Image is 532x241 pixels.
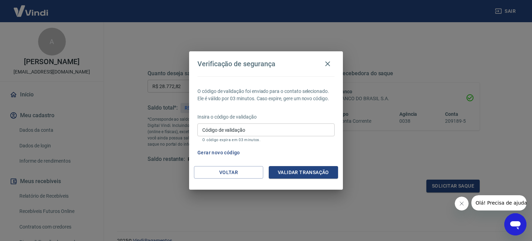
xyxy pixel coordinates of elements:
button: Gerar novo código [195,146,243,159]
iframe: Fechar mensagem [455,197,469,210]
button: Voltar [194,166,263,179]
iframe: Mensagem da empresa [471,195,526,210]
p: Insira o código de validação [197,113,335,121]
p: O código de validação foi enviado para o contato selecionado. Ele é válido por 03 minutos. Caso e... [197,88,335,102]
p: O código expira em 03 minutos. [202,138,330,142]
iframe: Botão para abrir a janela de mensagens [504,213,526,235]
span: Olá! Precisa de ajuda? [4,5,58,10]
button: Validar transação [269,166,338,179]
h4: Verificação de segurança [197,60,275,68]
